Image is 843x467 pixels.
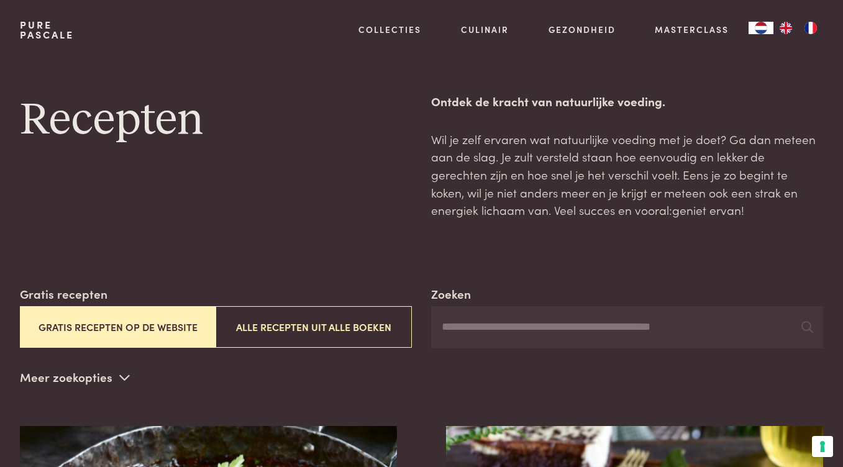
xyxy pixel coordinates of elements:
a: FR [798,22,823,34]
button: Alle recepten uit alle boeken [216,306,411,348]
h1: Recepten [20,93,412,148]
aside: Language selected: Nederlands [749,22,823,34]
button: Gratis recepten op de website [20,306,216,348]
button: Uw voorkeuren voor toestemming voor trackingtechnologieën [812,436,833,457]
a: NL [749,22,773,34]
p: Meer zoekopties [20,368,130,387]
a: PurePascale [20,20,74,40]
label: Gratis recepten [20,285,107,303]
div: Language [749,22,773,34]
a: Culinair [461,23,509,36]
a: Gezondheid [549,23,616,36]
a: EN [773,22,798,34]
label: Zoeken [431,285,471,303]
ul: Language list [773,22,823,34]
p: Wil je zelf ervaren wat natuurlijke voeding met je doet? Ga dan meteen aan de slag. Je zult verst... [431,130,823,219]
a: Collecties [358,23,421,36]
strong: Ontdek de kracht van natuurlijke voeding. [431,93,665,109]
a: Masterclass [655,23,729,36]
